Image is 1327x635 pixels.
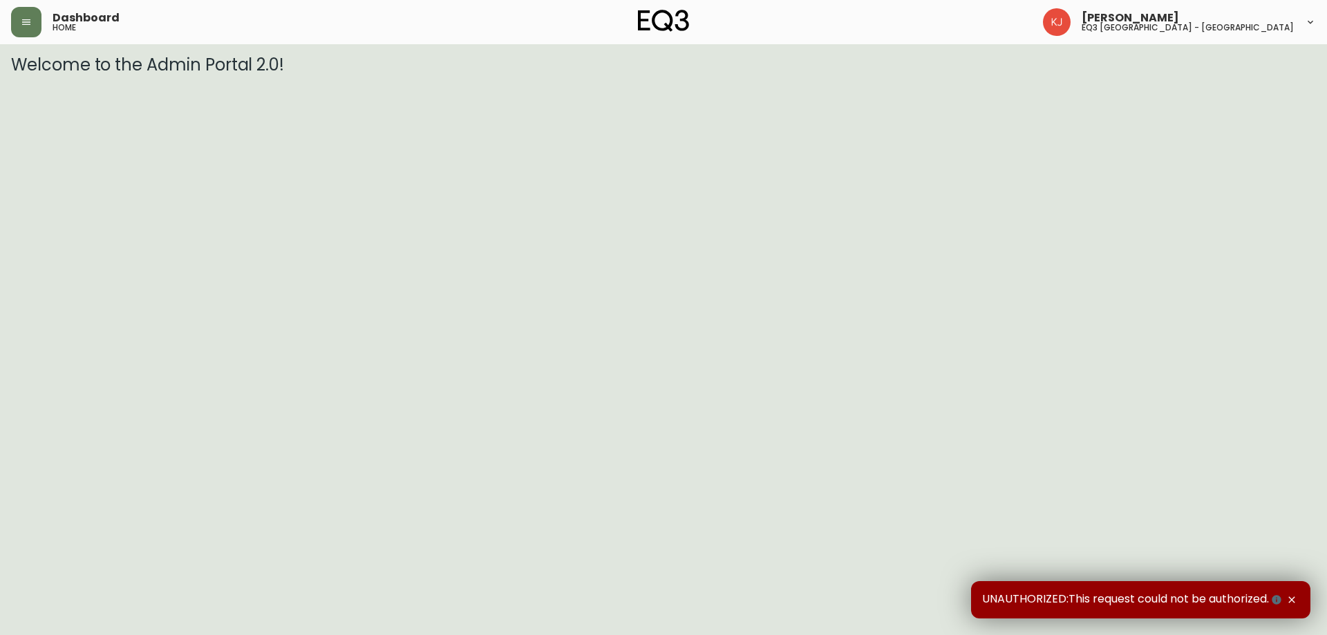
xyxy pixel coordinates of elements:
[1082,12,1179,23] span: [PERSON_NAME]
[11,55,1316,75] h3: Welcome to the Admin Portal 2.0!
[638,10,689,32] img: logo
[1082,23,1294,32] h5: eq3 [GEOGRAPHIC_DATA] - [GEOGRAPHIC_DATA]
[1043,8,1071,36] img: 24a625d34e264d2520941288c4a55f8e
[982,592,1284,607] span: UNAUTHORIZED:This request could not be authorized.
[53,23,76,32] h5: home
[53,12,120,23] span: Dashboard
